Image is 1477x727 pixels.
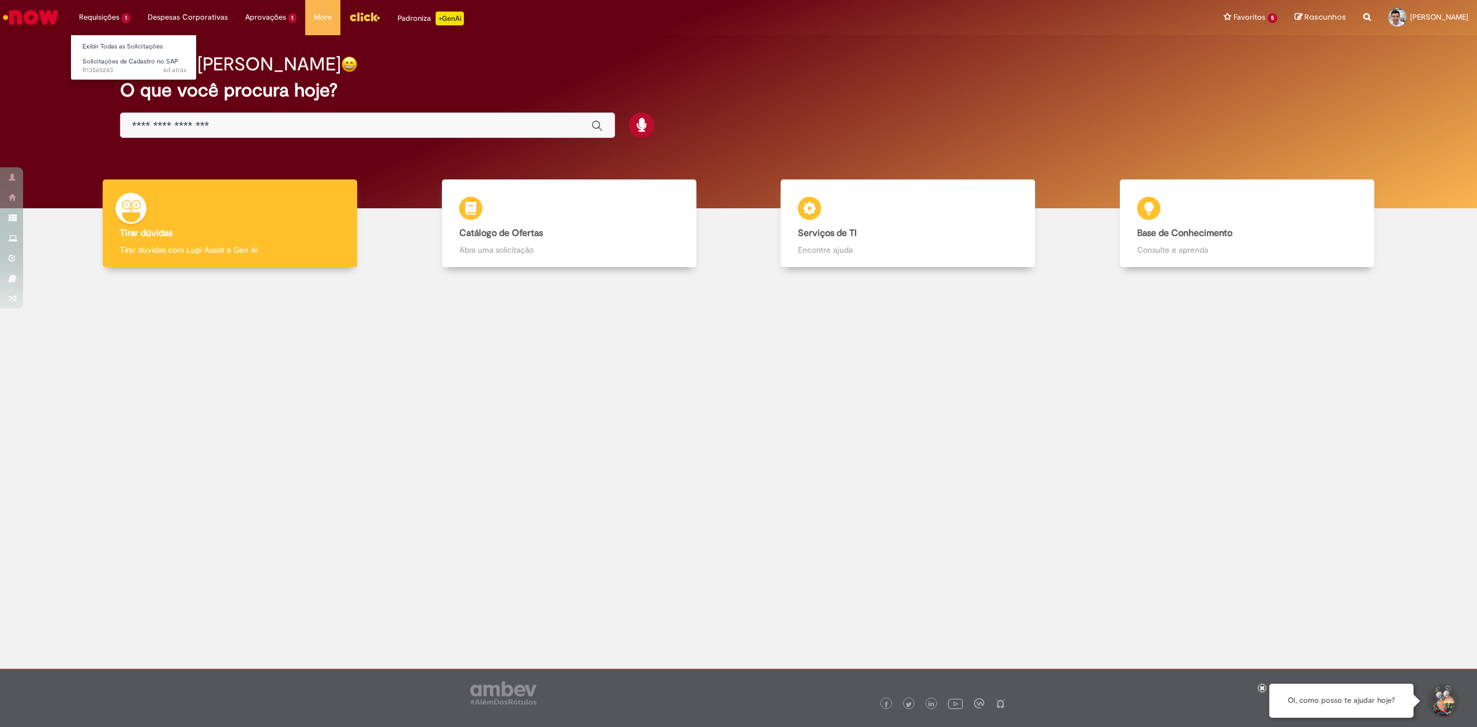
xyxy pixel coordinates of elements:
[398,12,464,25] div: Padroniza
[163,66,186,74] time: 25/09/2025 08:59:23
[1425,684,1460,718] button: Iniciar Conversa de Suporte
[71,55,198,77] a: Aberto R13565243 : Solicitações de Cadastro no SAP
[459,244,679,256] p: Abra uma solicitação
[400,179,739,268] a: Catálogo de Ofertas Abra uma solicitação
[288,13,297,23] span: 1
[1234,12,1265,23] span: Favoritos
[995,698,1006,709] img: logo_footer_naosei.png
[163,66,186,74] span: 6d atrás
[1295,12,1346,23] a: Rascunhos
[470,681,537,704] img: logo_footer_ambev_rotulo_gray.png
[83,57,178,66] span: Solicitações de Cadastro no SAP
[120,244,340,256] p: Tirar dúvidas com Lupi Assist e Gen Ai
[71,40,198,53] a: Exibir Todas as Solicitações
[120,80,1357,100] h2: O que você procura hoje?
[245,12,286,23] span: Aprovações
[1,6,61,29] img: ServiceNow
[120,54,341,74] h2: Bom dia, [PERSON_NAME]
[349,8,380,25] img: click_logo_yellow_360x200.png
[1137,244,1357,256] p: Consulte e aprenda
[436,12,464,25] p: +GenAi
[798,227,857,239] b: Serviços de TI
[1304,12,1346,23] span: Rascunhos
[83,66,186,75] span: R13565243
[122,13,130,23] span: 1
[148,12,228,23] span: Despesas Corporativas
[928,701,934,708] img: logo_footer_linkedin.png
[1269,684,1414,718] div: Oi, como posso te ajudar hoje?
[459,227,543,239] b: Catálogo de Ofertas
[883,702,889,707] img: logo_footer_facebook.png
[1137,227,1232,239] b: Base de Conhecimento
[798,244,1018,256] p: Encontre ajuda
[70,35,197,80] ul: Requisições
[906,702,912,707] img: logo_footer_twitter.png
[120,227,173,239] b: Tirar dúvidas
[948,696,963,711] img: logo_footer_youtube.png
[1410,12,1468,22] span: [PERSON_NAME]
[738,179,1078,268] a: Serviços de TI Encontre ajuda
[79,12,119,23] span: Requisições
[341,56,358,73] img: happy-face.png
[974,698,984,709] img: logo_footer_workplace.png
[314,12,332,23] span: More
[1268,13,1277,23] span: 5
[1078,179,1417,268] a: Base de Conhecimento Consulte e aprenda
[61,179,400,268] a: Tirar dúvidas Tirar dúvidas com Lupi Assist e Gen Ai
